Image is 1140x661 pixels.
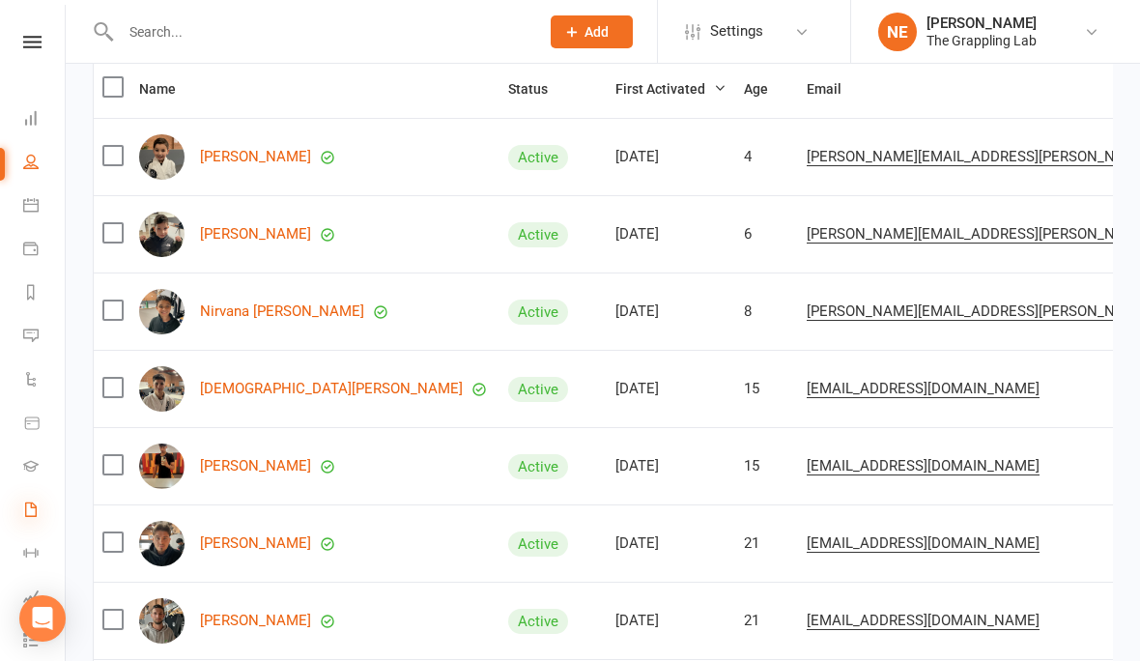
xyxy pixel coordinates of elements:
[744,226,789,243] div: 6
[584,24,609,40] span: Add
[744,535,789,552] div: 21
[200,458,311,474] a: [PERSON_NAME]
[23,229,67,273] a: Payments
[615,613,727,629] div: [DATE]
[744,77,789,101] button: Age
[615,81,727,97] span: First Activated
[508,81,569,97] span: Status
[23,142,67,186] a: People
[139,598,185,644] img: Bryse
[508,300,568,325] div: Active
[139,521,185,566] img: Luka
[200,149,311,165] a: [PERSON_NAME]
[139,81,197,97] span: Name
[508,532,568,557] div: Active
[744,303,789,320] div: 8
[23,273,67,316] a: Reports
[200,226,311,243] a: [PERSON_NAME]
[139,134,185,180] img: Aleksei
[615,303,727,320] div: [DATE]
[615,149,727,165] div: [DATE]
[551,15,633,48] button: Add
[926,32,1037,49] div: The Grappling Lab
[200,613,311,629] a: [PERSON_NAME]
[508,377,568,402] div: Active
[744,613,789,629] div: 21
[139,289,185,334] img: Nirvana
[200,381,463,397] a: [DEMOGRAPHIC_DATA][PERSON_NAME]
[744,458,789,474] div: 15
[508,454,568,479] div: Active
[615,226,727,243] div: [DATE]
[615,381,727,397] div: [DATE]
[139,366,185,412] img: Christian
[19,595,66,642] div: Open Intercom Messenger
[744,149,789,165] div: 4
[926,14,1037,32] div: [PERSON_NAME]
[878,13,917,51] div: NE
[807,81,863,97] span: Email
[744,81,789,97] span: Age
[23,99,67,142] a: Dashboard
[710,10,763,53] span: Settings
[23,186,67,229] a: Calendar
[807,77,863,101] button: Email
[139,444,185,489] img: Giorgio
[508,222,568,247] div: Active
[615,77,727,101] button: First Activated
[744,381,789,397] div: 15
[115,18,526,45] input: Search...
[139,77,197,101] button: Name
[23,403,67,446] a: Product Sales
[23,577,67,620] a: Assessments
[615,535,727,552] div: [DATE]
[508,145,568,170] div: Active
[508,609,568,634] div: Active
[615,458,727,474] div: [DATE]
[200,535,311,552] a: [PERSON_NAME]
[200,303,364,320] a: Nirvana [PERSON_NAME]
[139,212,185,257] img: Nikolai
[508,77,569,101] button: Status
